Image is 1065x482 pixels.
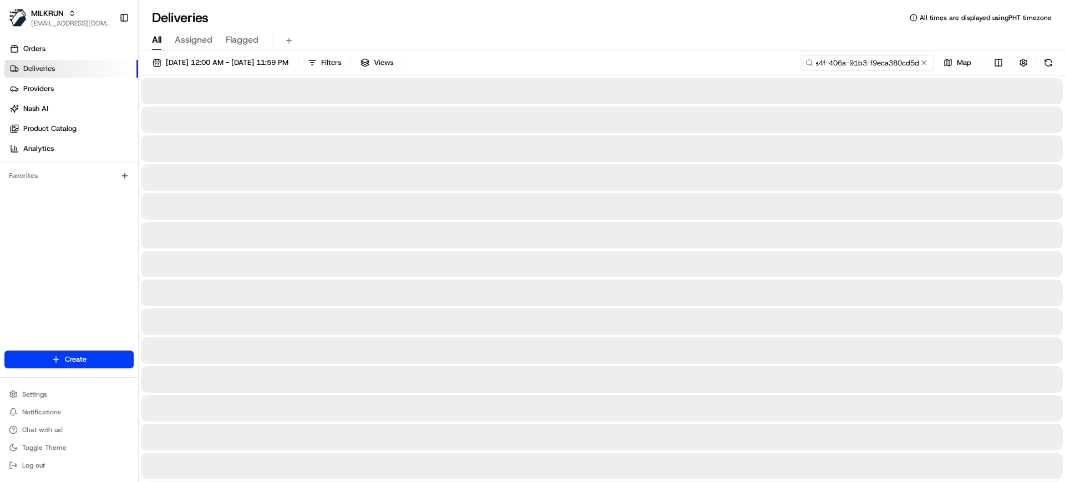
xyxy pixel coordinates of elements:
[4,4,115,31] button: MILKRUNMILKRUN[EMAIL_ADDRESS][DOMAIN_NAME]
[957,58,971,68] span: Map
[4,60,138,78] a: Deliveries
[22,408,61,417] span: Notifications
[23,144,54,154] span: Analytics
[23,84,54,94] span: Providers
[356,55,398,70] button: Views
[321,58,341,68] span: Filters
[4,140,138,158] a: Analytics
[4,404,134,420] button: Notifications
[374,58,393,68] span: Views
[4,458,134,473] button: Log out
[939,55,976,70] button: Map
[4,120,138,138] a: Product Catalog
[303,55,346,70] button: Filters
[152,33,161,47] span: All
[152,9,209,27] h1: Deliveries
[22,425,63,434] span: Chat with us!
[4,387,134,402] button: Settings
[4,40,138,58] a: Orders
[23,124,77,134] span: Product Catalog
[4,100,138,118] a: Nash AI
[175,33,212,47] span: Assigned
[22,443,67,452] span: Toggle Theme
[1041,55,1056,70] button: Refresh
[4,80,138,98] a: Providers
[4,440,134,455] button: Toggle Theme
[31,8,64,19] button: MILKRUN
[22,461,45,470] span: Log out
[226,33,258,47] span: Flagged
[148,55,293,70] button: [DATE] 12:00 AM - [DATE] 11:59 PM
[9,9,27,27] img: MILKRUN
[4,351,134,368] button: Create
[801,55,934,70] input: Type to search
[31,19,110,28] button: [EMAIL_ADDRESS][DOMAIN_NAME]
[22,390,47,399] span: Settings
[4,167,134,185] div: Favorites
[23,64,55,74] span: Deliveries
[166,58,288,68] span: [DATE] 12:00 AM - [DATE] 11:59 PM
[4,422,134,438] button: Chat with us!
[23,44,45,54] span: Orders
[65,354,87,364] span: Create
[920,13,1052,22] span: All times are displayed using PHT timezone
[23,104,48,114] span: Nash AI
